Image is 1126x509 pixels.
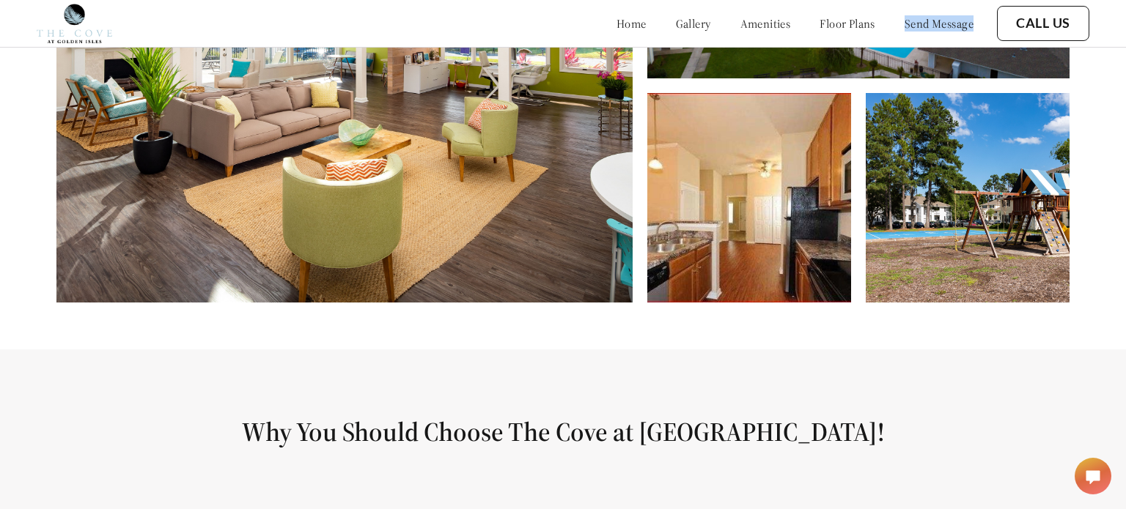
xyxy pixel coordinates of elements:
[905,16,974,31] a: send message
[997,6,1089,41] button: Call Us
[740,16,791,31] a: amenities
[676,16,711,31] a: gallery
[647,93,851,302] img: Kitchen with High Ceilings
[866,93,1070,302] img: Kids Playground and Recreation Area
[617,16,647,31] a: home
[820,16,875,31] a: floor plans
[37,4,112,43] img: Company logo
[1016,15,1070,31] a: Call Us
[35,415,1091,448] h1: Why You Should Choose The Cove at [GEOGRAPHIC_DATA]!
